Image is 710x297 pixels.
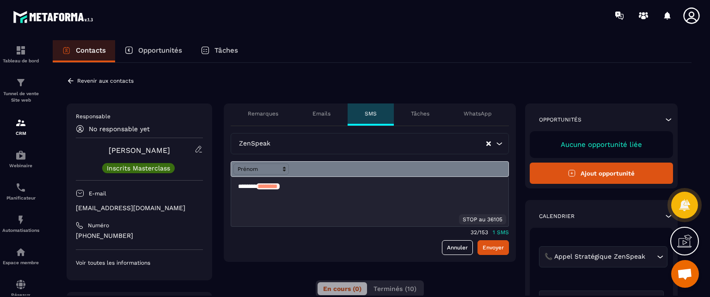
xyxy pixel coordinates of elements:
[107,165,170,171] p: Inscrits Masterclass
[2,91,39,103] p: Tunnel de vente Site web
[493,229,509,236] p: 1 SMS
[15,279,26,290] img: social-network
[2,207,39,240] a: automationsautomationsAutomatisations
[539,140,664,149] p: Aucune opportunité liée
[15,77,26,88] img: formation
[2,38,39,70] a: formationformationTableau de bord
[411,110,429,117] p: Tâches
[479,229,488,236] p: 153
[76,46,106,55] p: Contacts
[373,285,416,292] span: Terminés (10)
[539,246,667,267] div: Search for option
[15,150,26,161] img: automations
[77,78,134,84] p: Revenir aux contacts
[442,240,473,255] a: Annuler
[464,110,492,117] p: WhatsApp
[2,58,39,63] p: Tableau de bord
[231,133,508,154] div: Search for option
[2,131,39,136] p: CRM
[15,247,26,258] img: automations
[2,195,39,200] p: Planificateur
[2,163,39,168] p: Webinaire
[76,113,203,120] p: Responsable
[543,252,648,262] span: 📞 Appel Stratégique ZenSpeak
[368,282,422,295] button: Terminés (10)
[323,285,361,292] span: En cours (0)
[2,143,39,175] a: automationsautomationsWebinaire
[76,259,203,267] p: Voir toutes les informations
[2,110,39,143] a: formationformationCRM
[237,139,272,149] span: ZenSpeak
[272,139,485,149] input: Search for option
[2,260,39,265] p: Espace membre
[318,282,367,295] button: En cours (0)
[248,110,278,117] p: Remarques
[530,163,673,184] button: Ajout opportunité
[76,231,203,240] p: [PHONE_NUMBER]
[486,140,491,147] button: Clear Selected
[89,190,106,197] p: E-mail
[15,214,26,225] img: automations
[191,40,247,62] a: Tâches
[2,240,39,272] a: automationsautomationsEspace membre
[648,252,655,262] input: Search for option
[539,116,581,123] p: Opportunités
[53,40,115,62] a: Contacts
[459,214,506,224] div: STOP au 36105
[15,45,26,56] img: formation
[76,204,203,212] p: [EMAIL_ADDRESS][DOMAIN_NAME]
[89,125,150,133] p: No responsable yet
[539,212,575,220] p: Calendrier
[477,240,509,255] button: Envoyer
[88,222,109,229] p: Numéro
[138,46,182,55] p: Opportunités
[13,8,96,25] img: logo
[2,175,39,207] a: schedulerschedulerPlanificateur
[115,40,191,62] a: Opportunités
[109,146,170,155] a: [PERSON_NAME]
[365,110,377,117] p: SMS
[15,117,26,128] img: formation
[2,228,39,233] p: Automatisations
[312,110,331,117] p: Emails
[671,260,699,288] div: Ouvrir le chat
[214,46,238,55] p: Tâches
[2,70,39,110] a: formationformationTunnel de vente Site web
[471,229,479,236] p: 32/
[15,182,26,193] img: scheduler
